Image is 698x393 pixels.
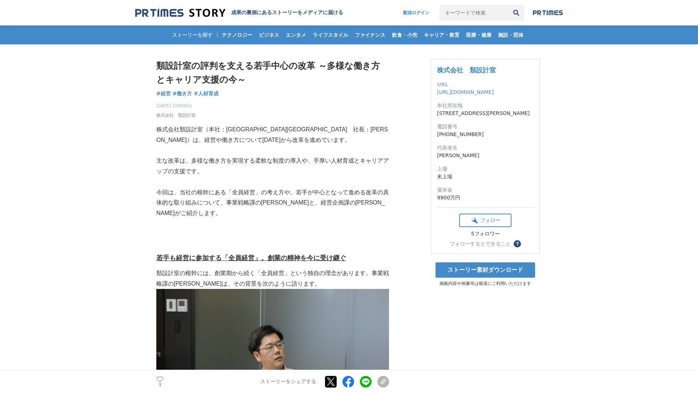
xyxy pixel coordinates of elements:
[156,268,389,289] p: 類設計室の根幹には、創業期から続く「全員経営」という独自の理念があります。事業戦略課の[PERSON_NAME]は、その背景を次のように語ります。
[135,8,225,18] img: 成果の裏側にあるストーリーをメディアに届ける
[156,103,196,109] span: [DATE] 10時00分
[437,89,494,95] a: [URL][DOMAIN_NAME]
[389,32,420,38] span: 飲食・小売
[463,25,494,44] a: 医療・健康
[437,152,534,159] dd: [PERSON_NAME]
[495,32,526,38] span: 施設・団体
[437,66,496,74] a: 株式会社 類設計室
[463,32,494,38] span: 医療・健康
[256,25,282,44] a: ビジネス
[437,81,534,88] dt: URL
[437,144,534,152] dt: 代表者名
[194,90,218,98] a: #人材育成
[156,112,196,119] a: 株式会社 類設計室
[440,5,508,21] input: キーワードで検索
[310,25,351,44] a: ライフスタイル
[533,10,563,16] img: prtimes
[283,32,309,38] span: エンタメ
[437,194,534,202] dd: 9900万円
[514,240,521,247] button: ？
[352,32,388,38] span: ファイナンス
[156,156,389,177] p: 主な改革は、多様な働き方を実現する柔軟な制度の導入や、手厚い人材育成とキャリアアップの支援です。
[437,186,534,194] dt: 資本金
[389,25,420,44] a: 飲食・小売
[173,90,192,98] a: #働き方
[310,32,351,38] span: ライフスタイル
[459,231,512,237] div: 5フォロワー
[156,59,389,87] h1: 類設計室の評判を支える若手中心の改革 ～多様な働き方とキャリア支援の今～
[135,8,343,18] a: 成果の裏側にあるストーリーをメディアに届ける 成果の裏側にあるストーリーをメディアに届ける
[495,25,526,44] a: 施設・団体
[431,281,540,287] p: 掲載内容や画像等は報道にご利用いただけます
[437,102,534,110] dt: 本社所在地
[421,25,462,44] a: キャリア・教育
[436,262,535,278] a: ストーリー素材ダウンロード
[156,383,164,387] p: 3
[459,214,512,227] button: フォロー
[515,241,520,246] span: ？
[508,5,524,21] button: 検索
[450,241,511,246] div: フォローするとできること
[231,9,343,16] h2: 成果の裏側にあるストーリーをメディアに届ける
[156,90,171,98] a: #経営
[156,254,346,262] u: 若手も経営に参加する「全員経営」。創業の精神を今に受け継ぐ
[256,32,282,38] span: ビジネス
[437,173,534,180] dd: 未上場
[421,32,462,38] span: キャリア・教育
[260,378,316,385] p: ストーリーをシェアする
[437,165,534,173] dt: 上場
[437,123,534,131] dt: 電話番号
[219,25,255,44] a: テクノロジー
[437,131,534,138] dd: [PHONE_NUMBER]
[283,25,309,44] a: エンタメ
[437,110,534,117] dd: [STREET_ADDRESS][PERSON_NAME]
[156,124,389,146] p: 株式会社類設計室（本社：[GEOGRAPHIC_DATA][GEOGRAPHIC_DATA] 社長：[PERSON_NAME]）は、経営や働き方について[DATE]から改革を進めています。
[219,32,255,38] span: テクノロジー
[352,25,388,44] a: ファイナンス
[396,5,437,21] a: 配信ログイン
[156,187,389,219] p: 今回は、当社の根幹にある「全員経営」の考え方や、若手が中心となって進める改革の具体的な取り組みについて、事業戦略課の[PERSON_NAME]と、経営企画課の[PERSON_NAME]がご紹介します。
